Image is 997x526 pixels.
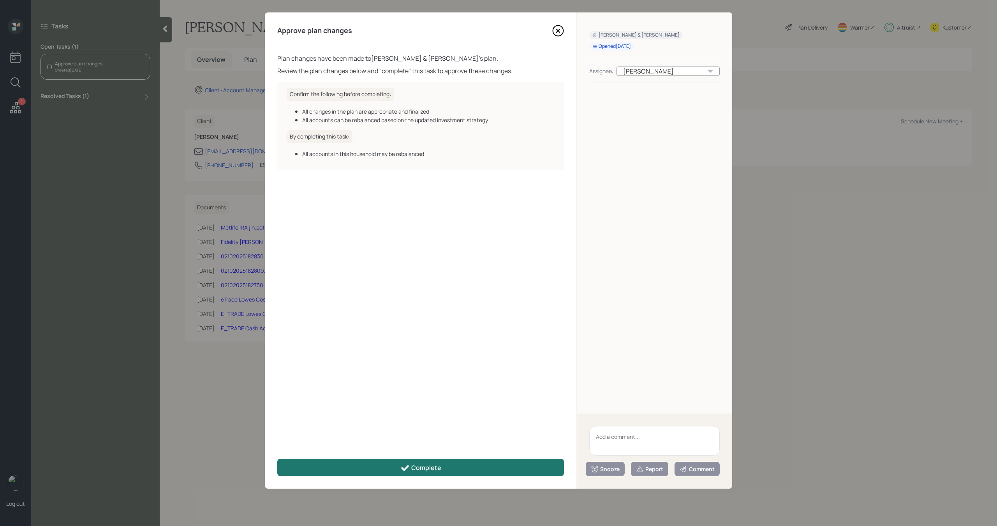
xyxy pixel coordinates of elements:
div: All changes in the plan are appropriate and finalized [302,107,555,116]
div: Assignee: [589,67,613,75]
div: Opened [DATE] [592,43,631,50]
div: All accounts in this household may be rebalanced [302,150,555,158]
button: Complete [277,459,564,476]
h4: Approve plan changes [277,26,352,35]
button: Report [631,462,668,476]
button: Snooze [586,462,625,476]
div: Snooze [591,465,620,473]
h6: By completing this task: [287,130,352,143]
h6: Confirm the following before completing: [287,88,394,101]
div: [PERSON_NAME] [617,67,720,76]
div: Comment [680,465,715,473]
button: Comment [675,462,720,476]
div: Review the plan changes below and "complete" this task to approve these changes. [277,66,564,75]
div: Complete [400,463,441,473]
div: Plan changes have been made to [PERSON_NAME] & [PERSON_NAME] 's plan. [277,54,564,63]
div: [PERSON_NAME] & [PERSON_NAME] [592,32,680,39]
div: All accounts can be rebalanced based on the updated investment strategy [302,116,555,124]
div: Report [636,465,663,473]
